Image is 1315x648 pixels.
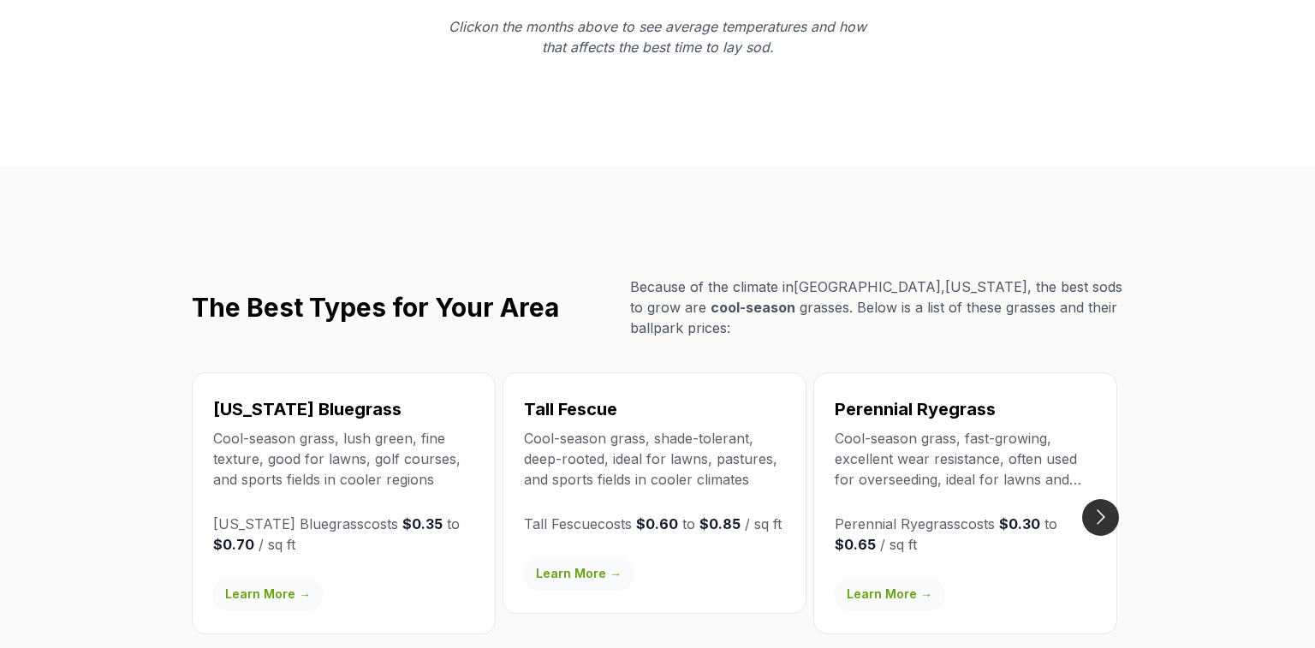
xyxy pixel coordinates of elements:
[213,536,254,553] strong: $0.70
[835,536,876,553] strong: $0.65
[835,428,1096,490] p: Cool-season grass, fast-growing, excellent wear resistance, often used for overseeding, ideal for...
[1082,499,1119,536] button: Go to next slide
[213,579,323,609] a: Learn More →
[524,428,785,490] p: Cool-season grass, shade-tolerant, deep-rooted, ideal for lawns, pastures, and sports fields in c...
[524,514,785,534] p: Tall Fescue costs to / sq ft
[524,558,634,589] a: Learn More →
[213,428,474,490] p: Cool-season grass, lush green, fine texture, good for lawns, golf courses, and sports fields in c...
[835,397,1096,421] h3: Perennial Ryegrass
[630,276,1123,338] p: Because of the climate in [GEOGRAPHIC_DATA] , [US_STATE] , the best sods to grow are grasses. Bel...
[438,16,877,57] p: Click on the months above to see average temperatures and how that affects the best time to lay sod.
[711,299,795,316] span: cool-season
[835,579,944,609] a: Learn More →
[999,515,1040,532] strong: $0.30
[213,514,474,555] p: [US_STATE] Bluegrass costs to / sq ft
[636,515,678,532] strong: $0.60
[699,515,741,532] strong: $0.85
[835,514,1096,555] p: Perennial Ryegrass costs to / sq ft
[402,515,443,532] strong: $0.35
[192,292,559,323] h2: The Best Types for Your Area
[213,397,474,421] h3: [US_STATE] Bluegrass
[524,397,785,421] h3: Tall Fescue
